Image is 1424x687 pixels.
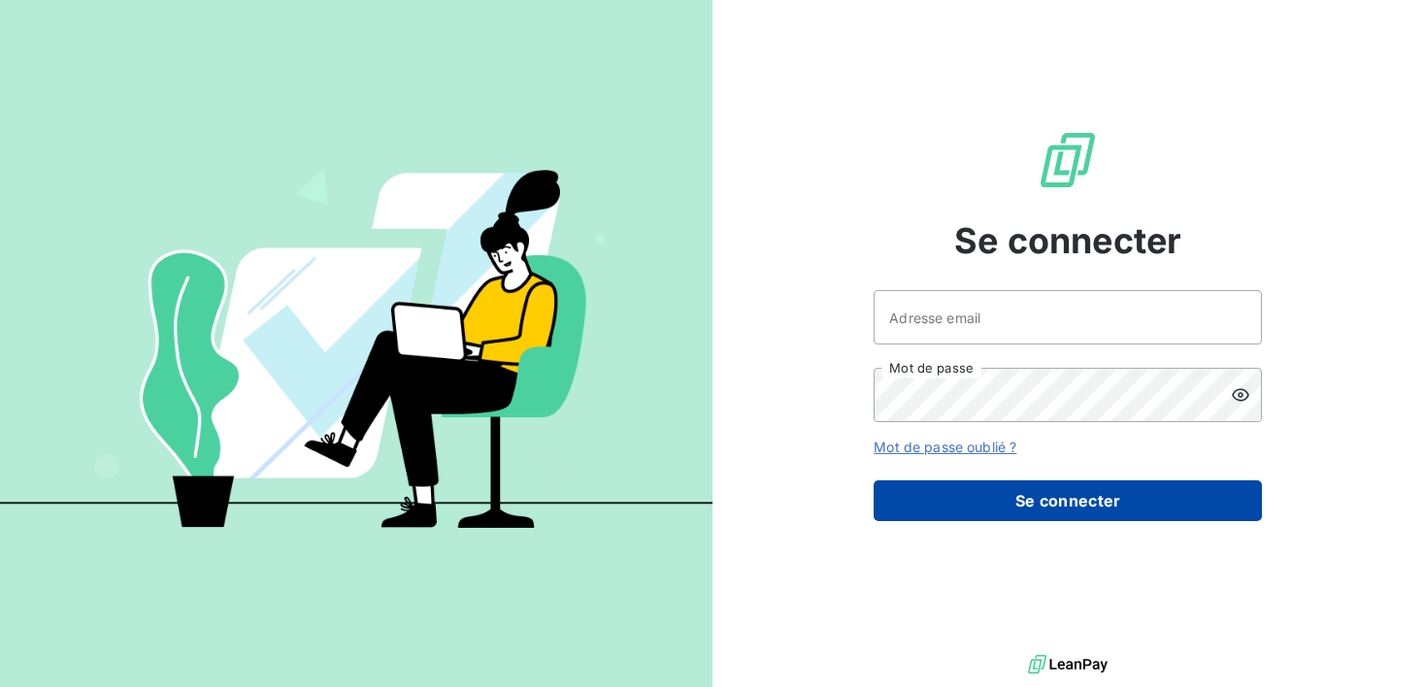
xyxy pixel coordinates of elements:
[1037,129,1099,191] img: Logo LeanPay
[874,290,1262,344] input: placeholder
[954,214,1181,267] span: Se connecter
[874,439,1016,455] a: Mot de passe oublié ?
[1028,650,1108,679] img: logo
[874,480,1262,521] button: Se connecter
